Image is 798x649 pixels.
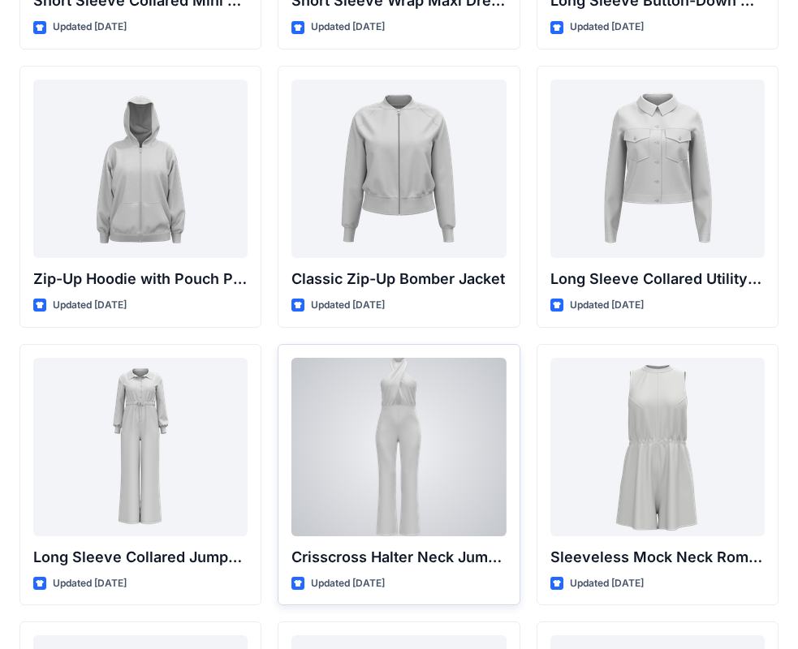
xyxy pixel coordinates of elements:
p: Classic Zip-Up Bomber Jacket [291,268,506,290]
p: Sleeveless Mock Neck Romper with Drawstring Waist [550,546,765,569]
p: Long Sleeve Collared Utility Jacket [550,268,765,290]
p: Updated [DATE] [570,19,644,36]
p: Updated [DATE] [53,575,127,592]
a: Crisscross Halter Neck Jumpsuit [291,358,506,536]
p: Updated [DATE] [311,575,385,592]
p: Updated [DATE] [570,575,644,592]
a: Long Sleeve Collared Jumpsuit with Belt [33,358,248,536]
a: Long Sleeve Collared Utility Jacket [550,80,765,258]
a: Zip-Up Hoodie with Pouch Pockets [33,80,248,258]
p: Updated [DATE] [53,19,127,36]
a: Classic Zip-Up Bomber Jacket [291,80,506,258]
p: Crisscross Halter Neck Jumpsuit [291,546,506,569]
p: Updated [DATE] [311,19,385,36]
p: Long Sleeve Collared Jumpsuit with Belt [33,546,248,569]
p: Updated [DATE] [53,297,127,314]
p: Zip-Up Hoodie with Pouch Pockets [33,268,248,290]
p: Updated [DATE] [570,297,644,314]
a: Sleeveless Mock Neck Romper with Drawstring Waist [550,358,765,536]
p: Updated [DATE] [311,297,385,314]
